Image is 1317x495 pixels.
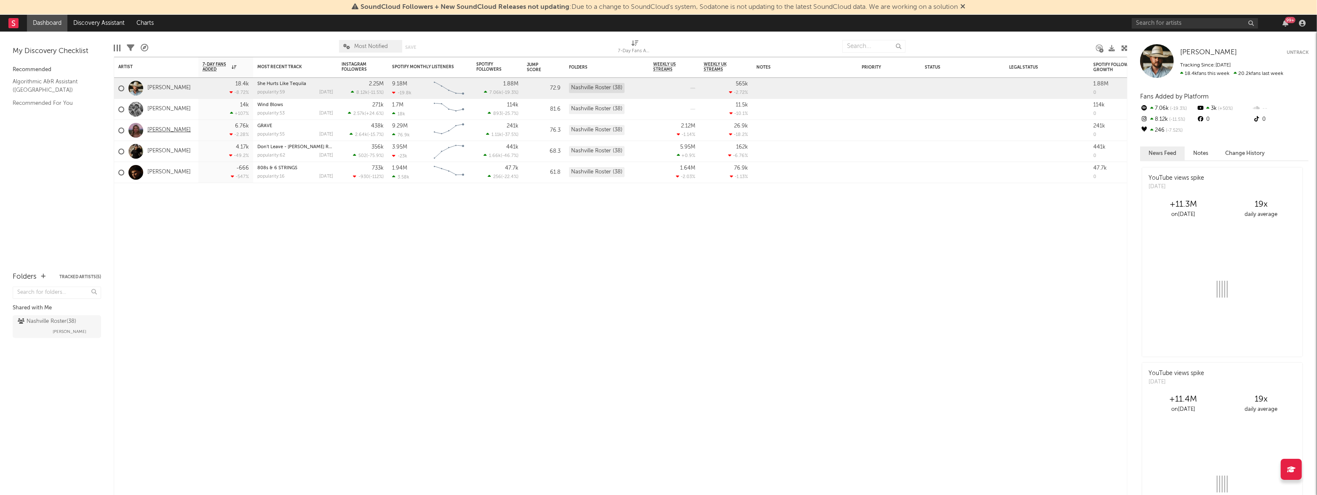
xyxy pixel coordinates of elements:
button: 99+ [1282,20,1288,27]
div: 241k [507,123,518,129]
span: +24.6 % [366,112,382,116]
svg: Chart title [430,99,468,120]
div: 0 [1093,133,1096,137]
div: 114k [507,102,518,108]
a: [PERSON_NAME] [147,106,191,113]
div: Legal Status [1009,65,1064,70]
div: -8.72 % [230,90,249,95]
div: on [DATE] [1144,210,1222,220]
a: [PERSON_NAME] [147,127,191,134]
span: [PERSON_NAME] [1180,49,1237,56]
div: 18.4k [235,81,249,87]
div: -10.1 % [729,111,748,116]
button: Change History [1217,146,1273,160]
div: Nashville Roster (38) [569,104,625,114]
button: Tracked Artists(5) [59,275,101,279]
div: popularity: 59 [257,90,285,95]
div: popularity: 53 [257,111,285,116]
div: ( ) [484,153,518,158]
button: News Feed [1140,146,1185,160]
a: [PERSON_NAME] [1180,48,1237,57]
div: Spotify Followers [476,62,506,72]
span: -112 % [370,175,382,179]
div: [DATE] [319,153,333,158]
span: : Due to a change to SoundCloud's system, Sodatone is not updating to the latest SoundCloud data.... [361,4,958,11]
div: ( ) [350,132,384,137]
div: 76.9k [392,132,410,138]
div: Nashville Roster (38) [569,125,625,135]
input: Search for artists [1132,18,1258,29]
div: -2.03 % [676,174,695,179]
div: 6.76k [235,123,249,129]
div: ( ) [488,111,518,116]
div: 1.94M [392,165,407,171]
span: Weekly US Streams [653,62,683,72]
div: +11.3M [1144,200,1222,210]
div: [DATE] [1149,183,1204,191]
span: 2.64k [355,133,367,137]
div: GRAVE [257,124,333,128]
div: Nashville Roster (38) [569,167,625,177]
div: 72.9 [527,83,561,93]
div: 733k [372,165,384,171]
a: Algorithmic A&R Assistant ([GEOGRAPHIC_DATA]) [13,77,93,94]
div: ( ) [351,90,384,95]
div: ( ) [486,132,518,137]
div: popularity: 62 [257,153,285,158]
div: Nashville Roster (38) [569,83,625,93]
span: -11.5 % [369,90,382,95]
div: 162k [736,144,748,150]
span: 256 [493,175,501,179]
div: 3.95M [392,144,407,150]
div: 1.88M [1093,81,1109,87]
span: -75.9 % [368,154,382,158]
div: 9.18M [392,81,407,87]
div: Priority [862,65,895,70]
div: 76.3 [527,125,561,136]
div: 4.17k [236,144,249,150]
span: Most Notified [354,44,388,49]
div: -1.14 % [677,132,695,137]
div: -23k [392,153,407,159]
div: [DATE] [1149,378,1204,386]
div: -- [1253,103,1309,114]
div: [DATE] [319,132,333,137]
div: 19 x [1222,200,1300,210]
div: -6.76 % [728,153,748,158]
div: Status [925,65,980,70]
div: -666 [236,165,249,171]
div: [DATE] [319,90,333,95]
a: [PERSON_NAME] [147,148,191,155]
div: 2.12M [681,123,695,129]
svg: Chart title [430,162,468,183]
span: Fans Added by Platform [1140,93,1209,100]
button: Save [405,45,416,50]
a: She Hurts Like Tequila [257,82,306,86]
div: popularity: 55 [257,132,285,137]
div: 14k [240,102,249,108]
span: 18.4k fans this week [1180,71,1229,76]
span: -25.7 % [503,112,517,116]
div: -547 % [231,174,249,179]
div: +107 % [230,111,249,116]
div: 241k [1093,123,1105,129]
div: Jump Score [527,62,548,72]
div: 19 x [1222,394,1300,405]
div: Spotify Followers Daily Growth [1093,62,1157,72]
div: 0 [1196,114,1252,125]
div: YouTube views spike [1149,369,1204,378]
div: Edit Columns [114,36,120,60]
div: 271k [372,102,384,108]
div: 47.7k [1093,165,1107,171]
a: Dashboard [27,15,67,32]
div: 1.7M [392,102,403,108]
a: [PERSON_NAME] [147,85,191,92]
span: 7-Day Fans Added [203,62,230,72]
a: Wind Blows [257,103,283,107]
div: 18k [392,111,405,117]
span: 20.2k fans last week [1180,71,1283,76]
div: 114k [1093,102,1105,108]
div: 76.9k [734,165,748,171]
a: Discovery Assistant [67,15,131,32]
span: Tracking Since: [DATE] [1180,63,1231,68]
